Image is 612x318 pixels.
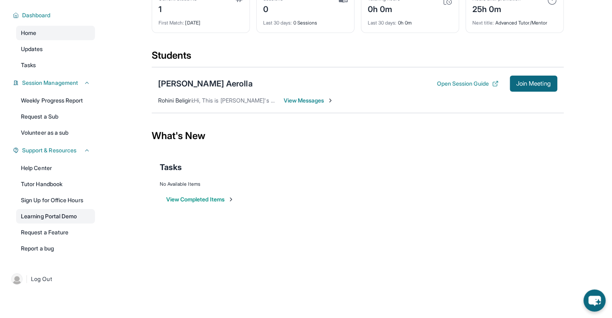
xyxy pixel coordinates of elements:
[159,15,243,26] div: [DATE]
[368,20,397,26] span: Last 30 days :
[437,80,498,88] button: Open Session Guide
[16,42,95,56] a: Updates
[16,193,95,207] a: Sign Up for Office Hours
[472,15,557,26] div: Advanced Tutor/Mentor
[19,11,90,19] button: Dashboard
[16,26,95,40] a: Home
[11,273,23,285] img: user-img
[152,49,564,67] div: Students
[284,96,334,105] span: View Messages
[472,20,494,26] span: Next title :
[263,15,348,26] div: 0 Sessions
[21,45,43,53] span: Updates
[159,2,197,15] div: 1
[327,97,334,104] img: Chevron-Right
[16,58,95,72] a: Tasks
[263,20,292,26] span: Last 30 days :
[22,11,51,19] span: Dashboard
[510,76,557,92] button: Join Meeting
[583,289,606,312] button: chat-button
[16,125,95,140] a: Volunteer as a sub
[16,93,95,108] a: Weekly Progress Report
[22,79,78,87] span: Session Management
[19,79,90,87] button: Session Management
[158,97,194,104] span: Rohini Beligiri :
[368,15,452,26] div: 0h 0m
[16,225,95,240] a: Request a Feature
[16,109,95,124] a: Request a Sub
[263,2,283,15] div: 0
[160,181,556,187] div: No Available Items
[16,161,95,175] a: Help Center
[158,78,253,89] div: [PERSON_NAME] Aerolla
[21,29,36,37] span: Home
[160,162,182,173] span: Tasks
[19,146,90,154] button: Support & Resources
[368,2,400,15] div: 0h 0m
[21,61,36,69] span: Tasks
[472,2,521,15] div: 25h 0m
[26,274,28,284] span: |
[152,118,564,154] div: What's New
[16,241,95,256] a: Report a bug
[16,209,95,224] a: Learning Portal Demo
[8,270,95,288] a: |Log Out
[159,20,184,26] span: First Match :
[16,177,95,191] a: Tutor Handbook
[166,195,234,203] button: View Completed Items
[194,97,455,104] span: Hi, This is [PERSON_NAME]'s mother. We are good with the time setup for [PERSON_NAME]'s classes.
[31,275,52,283] span: Log Out
[516,81,551,86] span: Join Meeting
[22,146,76,154] span: Support & Resources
